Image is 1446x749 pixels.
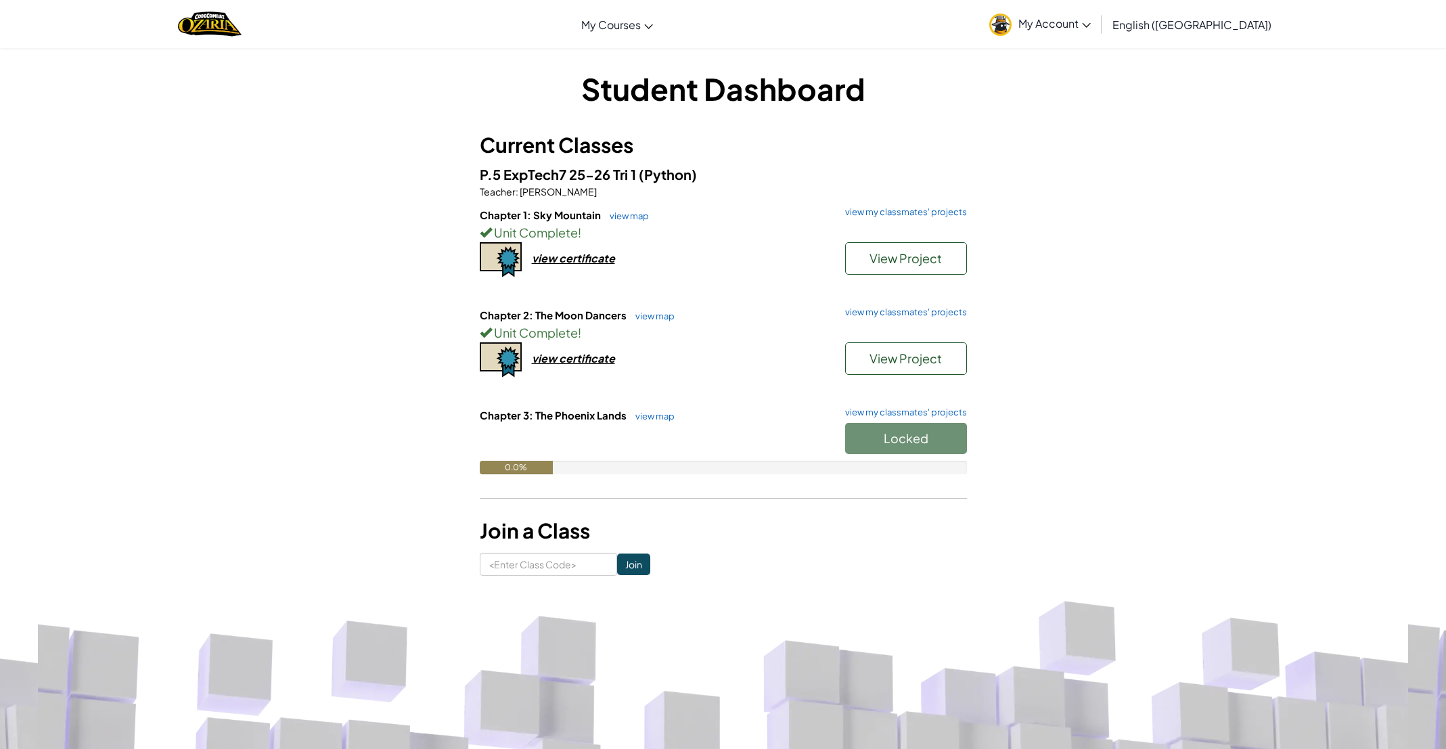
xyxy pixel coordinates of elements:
img: Home [178,10,241,38]
img: certificate-icon.png [480,242,522,277]
a: My Courses [574,6,660,43]
span: Teacher [480,185,516,198]
a: view my classmates' projects [838,408,967,417]
span: Unit Complete [492,225,578,240]
a: view my classmates' projects [838,208,967,217]
div: view certificate [532,351,615,365]
span: Unit Complete [492,325,578,340]
button: View Project [845,242,967,275]
span: View Project [869,350,942,366]
h3: Current Classes [480,130,967,160]
button: View Project [845,342,967,375]
a: view certificate [480,251,615,265]
span: [PERSON_NAME] [518,185,597,198]
a: Ozaria by CodeCombat logo [178,10,241,38]
span: Chapter 3: The Phoenix Lands [480,409,629,422]
span: ! [578,225,581,240]
a: English ([GEOGRAPHIC_DATA]) [1106,6,1278,43]
h3: Join a Class [480,516,967,546]
span: Chapter 2: The Moon Dancers [480,309,629,321]
a: view certificate [480,351,615,365]
input: <Enter Class Code> [480,553,617,576]
img: avatar [989,14,1012,36]
img: certificate-icon.png [480,342,522,378]
a: view map [603,210,649,221]
span: My Account [1018,16,1091,30]
h1: Student Dashboard [480,68,967,110]
a: view map [629,311,675,321]
div: view certificate [532,251,615,265]
span: ! [578,325,581,340]
div: 0.0% [480,461,553,474]
span: View Project [869,250,942,266]
span: (Python) [639,166,697,183]
a: view map [629,411,675,422]
a: view my classmates' projects [838,308,967,317]
span: : [516,185,518,198]
span: P.5 ExpTech7 25-26 Tri 1 [480,166,639,183]
span: Chapter 1: Sky Mountain [480,208,603,221]
span: My Courses [581,18,641,32]
input: Join [617,553,650,575]
span: English ([GEOGRAPHIC_DATA]) [1112,18,1271,32]
a: My Account [982,3,1098,45]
